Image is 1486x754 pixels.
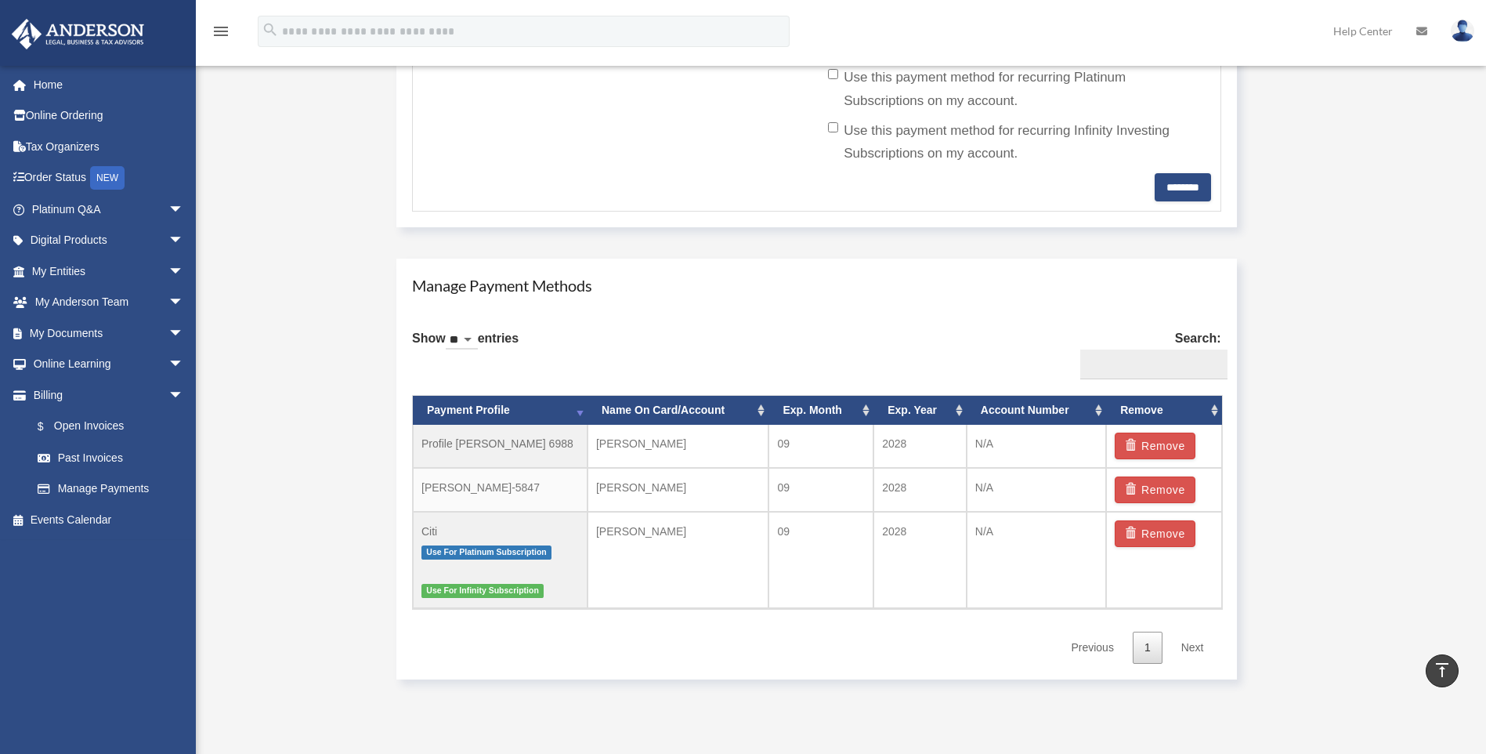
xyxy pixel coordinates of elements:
select: Showentries [446,332,478,350]
td: [PERSON_NAME]-5847 [413,468,588,512]
input: Use this payment method for recurring Platinum Subscriptions on my account. [828,69,838,79]
td: N/A [967,425,1106,468]
button: Remove [1115,477,1195,503]
a: $Open Invoices [22,411,208,443]
span: Use For Infinity Subscription [421,584,544,597]
i: menu [212,22,230,41]
label: Search: [1074,328,1221,379]
td: 2028 [873,425,967,468]
a: My Anderson Teamarrow_drop_down [11,287,208,318]
div: NEW [90,166,125,190]
span: arrow_drop_down [168,256,200,288]
a: My Entitiesarrow_drop_down [11,256,208,287]
a: Platinum Q&Aarrow_drop_down [11,194,208,225]
a: Home [11,69,208,100]
a: Events Calendar [11,504,208,535]
span: arrow_drop_down [168,317,200,350]
h4: Manage Payment Methods [412,274,1221,296]
label: Use this payment method for recurring Platinum Subscriptions on my account. [828,66,1199,113]
td: [PERSON_NAME] [588,512,769,609]
span: Use For Platinum Subscription [421,546,551,559]
span: arrow_drop_down [168,379,200,411]
td: N/A [967,468,1106,512]
a: Digital Productsarrow_drop_down [11,225,208,256]
a: Manage Payments [22,473,200,505]
a: Next [1170,632,1216,664]
span: arrow_drop_down [168,287,200,319]
a: menu [212,27,230,41]
span: $ [46,417,54,437]
th: Payment Profile: activate to sort column ascending [413,396,588,425]
img: User Pic [1451,20,1474,42]
a: Order StatusNEW [11,162,208,194]
th: Account Number: activate to sort column ascending [967,396,1106,425]
td: 09 [768,512,873,609]
a: Tax Organizers [11,131,208,162]
input: Search: [1080,350,1227,379]
span: arrow_drop_down [168,349,200,381]
span: arrow_drop_down [168,225,200,257]
td: Profile [PERSON_NAME] 6988 [413,425,588,468]
td: [PERSON_NAME] [588,468,769,512]
label: Show entries [412,328,519,365]
a: Past Invoices [22,442,208,473]
a: My Documentsarrow_drop_down [11,317,208,349]
a: Online Learningarrow_drop_down [11,349,208,380]
span: arrow_drop_down [168,194,200,226]
th: Remove: activate to sort column ascending [1106,396,1221,425]
label: Use this payment method for recurring Infinity Investing Subscriptions on my account. [828,119,1199,166]
a: 1 [1133,632,1162,664]
td: N/A [967,512,1106,609]
td: [PERSON_NAME] [588,425,769,468]
i: search [262,21,279,38]
button: Remove [1115,520,1195,547]
th: Exp. Year: activate to sort column ascending [873,396,967,425]
a: Previous [1059,632,1125,664]
td: 2028 [873,468,967,512]
th: Exp. Month: activate to sort column ascending [768,396,873,425]
a: vertical_align_top [1426,654,1459,687]
td: Citi [413,512,588,609]
a: Online Ordering [11,100,208,132]
i: vertical_align_top [1433,661,1452,680]
td: 09 [768,425,873,468]
button: Remove [1115,433,1195,459]
th: Name On Card/Account: activate to sort column ascending [588,396,769,425]
a: Billingarrow_drop_down [11,379,208,411]
td: 09 [768,468,873,512]
img: Anderson Advisors Platinum Portal [7,19,149,49]
input: Use this payment method for recurring Infinity Investing Subscriptions on my account. [828,122,838,132]
td: 2028 [873,512,967,609]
